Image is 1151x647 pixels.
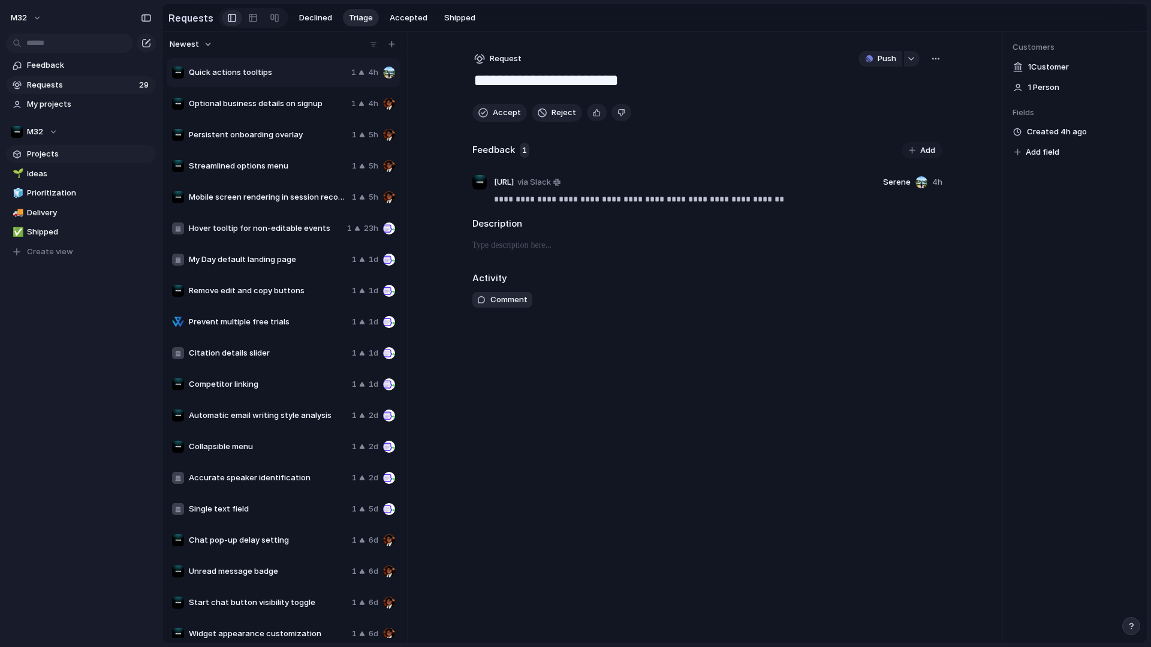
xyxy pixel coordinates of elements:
span: 2d [369,410,378,422]
span: Add field [1026,146,1059,158]
span: Create view [27,246,73,258]
span: 5d [369,503,378,515]
span: Streamlined options menu [189,160,347,172]
span: 1 [352,160,357,172]
span: 6d [369,597,378,609]
h2: Requests [168,11,213,25]
span: 1 [352,191,357,203]
a: via Slack [515,175,563,189]
a: My projects [6,95,156,113]
h2: Activity [472,272,507,285]
span: Newest [170,38,199,50]
span: 4h [368,98,378,110]
span: 1 [352,503,357,515]
span: Accepted [390,12,427,24]
button: Accepted [384,9,433,27]
span: 1d [369,316,378,328]
h2: Description [472,217,942,231]
span: Quick actions tooltips [189,67,346,79]
span: Accurate speaker identification [189,472,347,484]
button: Accept [472,104,527,122]
span: 4h [368,67,378,79]
span: Comment [490,294,528,306]
a: Feedback [6,56,156,74]
span: Add [920,145,935,157]
span: 23h [364,222,378,234]
div: 🧊 [13,186,21,200]
span: 4h [932,176,942,188]
span: 1 [351,98,356,110]
span: 1 [352,597,357,609]
button: Add field [1013,145,1061,160]
span: 29 [139,79,151,91]
span: 5h [369,129,378,141]
span: Automatic email writing style analysis [189,410,347,422]
button: Comment [472,292,532,308]
button: 🧊 [11,187,23,199]
div: 🚚 [13,206,21,219]
div: ✅ [13,225,21,239]
span: Persistent onboarding overlay [189,129,347,141]
span: Hover tooltip for non-editable events [189,222,342,234]
span: 1d [369,254,378,266]
span: 1 [351,67,356,79]
button: ✅ [11,226,23,238]
span: Requests [27,79,135,91]
button: m32 [5,8,48,28]
span: Prioritization [27,187,152,199]
span: Shipped [27,226,152,238]
span: 2d [369,441,378,453]
span: 1 [352,285,357,297]
span: Push [878,53,896,65]
span: Reject [552,107,576,119]
span: Prevent multiple free trials [189,316,347,328]
div: 🌱Ideas [6,165,156,183]
a: 🚚Delivery [6,204,156,222]
button: 🚚 [11,207,23,219]
span: 1 [520,143,529,158]
span: 6d [369,534,378,546]
span: Shipped [444,12,475,24]
span: Start chat button visibility toggle [189,597,347,609]
button: Push [858,51,902,67]
button: 🌱 [11,168,23,180]
span: via Slack [517,176,551,188]
a: 🧊Prioritization [6,184,156,202]
span: 1 [347,222,352,234]
span: 1 [352,441,357,453]
span: 1 [352,410,357,422]
span: Serene [883,176,911,188]
span: M32 [27,126,43,138]
span: Declined [299,12,332,24]
span: 1 [352,565,357,577]
span: 1 [352,628,357,640]
span: 1 [352,316,357,328]
span: 1 [352,254,357,266]
a: Requests29 [6,76,156,94]
span: Delivery [27,207,152,219]
span: Widget appearance customization [189,628,347,640]
h2: Feedback [472,143,515,157]
span: My Day default landing page [189,254,347,266]
span: 5h [369,191,378,203]
span: 5h [369,160,378,172]
span: Projects [27,148,152,160]
button: Reject [532,104,582,122]
span: Single text field [189,503,347,515]
span: 6d [369,628,378,640]
span: 1 [352,347,357,359]
span: Triage [349,12,373,24]
span: 1 Customer [1028,61,1069,73]
span: 1d [369,347,378,359]
span: Mobile screen rendering in session recordings [189,191,347,203]
button: Add [902,142,942,159]
span: 1 Person [1028,82,1059,94]
div: ✅Shipped [6,223,156,241]
span: 6d [369,565,378,577]
span: Created 4h ago [1027,126,1087,138]
span: Chat pop-up delay setting [189,534,347,546]
span: 1d [369,378,378,390]
span: Citation details slider [189,347,347,359]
